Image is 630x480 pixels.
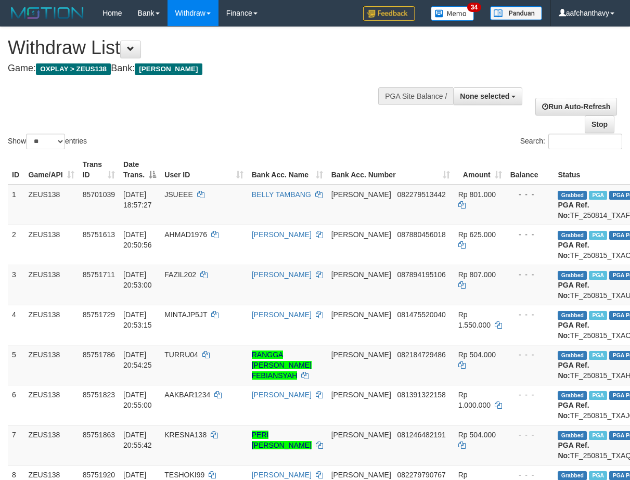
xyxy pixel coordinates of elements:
[331,230,391,239] span: [PERSON_NAME]
[558,271,587,280] span: Grabbed
[8,265,24,305] td: 3
[252,431,312,449] a: PERI [PERSON_NAME]
[558,471,587,480] span: Grabbed
[164,310,207,319] span: MINTAJP5JT
[331,351,391,359] span: [PERSON_NAME]
[397,351,445,359] span: Copy 082184729486 to clipboard
[510,229,550,240] div: - - -
[558,361,589,380] b: PGA Ref. No:
[83,391,115,399] span: 85751823
[24,155,79,185] th: Game/API: activate to sort column ascending
[123,230,152,249] span: [DATE] 20:50:56
[8,385,24,425] td: 6
[8,37,409,58] h1: Withdraw List
[589,471,607,480] span: Marked by aafanarl
[558,431,587,440] span: Grabbed
[252,230,312,239] a: [PERSON_NAME]
[123,270,152,289] span: [DATE] 20:53:00
[589,431,607,440] span: Marked by aafanarl
[331,190,391,199] span: [PERSON_NAME]
[363,6,415,21] img: Feedback.jpg
[506,155,554,185] th: Balance
[378,87,453,105] div: PGA Site Balance /
[490,6,542,20] img: panduan.png
[331,391,391,399] span: [PERSON_NAME]
[24,265,79,305] td: ZEUS138
[24,225,79,265] td: ZEUS138
[510,430,550,440] div: - - -
[24,345,79,385] td: ZEUS138
[558,441,589,460] b: PGA Ref. No:
[510,269,550,280] div: - - -
[589,271,607,280] span: Marked by aafanarl
[327,155,454,185] th: Bank Acc. Number: activate to sort column ascending
[397,310,445,319] span: Copy 081475520040 to clipboard
[510,309,550,320] div: - - -
[467,3,481,12] span: 34
[123,190,152,209] span: [DATE] 18:57:27
[585,115,614,133] a: Stop
[520,134,622,149] label: Search:
[589,351,607,360] span: Marked by aafanarl
[252,310,312,319] a: [PERSON_NAME]
[24,305,79,345] td: ZEUS138
[397,431,445,439] span: Copy 081246482191 to clipboard
[510,349,550,360] div: - - -
[164,431,207,439] span: KRESNA138
[397,270,445,279] span: Copy 087894195106 to clipboard
[589,391,607,400] span: Marked by aafanarl
[252,391,312,399] a: [PERSON_NAME]
[558,231,587,240] span: Grabbed
[83,431,115,439] span: 85751863
[331,431,391,439] span: [PERSON_NAME]
[453,87,522,105] button: None selected
[8,155,24,185] th: ID
[123,391,152,409] span: [DATE] 20:55:00
[454,155,506,185] th: Amount: activate to sort column ascending
[248,155,327,185] th: Bank Acc. Name: activate to sort column ascending
[458,270,496,279] span: Rp 807.000
[83,230,115,239] span: 85751613
[458,351,496,359] span: Rp 504.000
[458,310,491,329] span: Rp 1.550.000
[458,431,496,439] span: Rp 504.000
[331,270,391,279] span: [PERSON_NAME]
[24,185,79,225] td: ZEUS138
[8,5,87,21] img: MOTION_logo.png
[589,191,607,200] span: Marked by aafanarl
[535,98,617,115] a: Run Auto-Refresh
[164,391,210,399] span: AAKBAR1234
[24,385,79,425] td: ZEUS138
[558,311,587,320] span: Grabbed
[83,351,115,359] span: 85751786
[164,230,207,239] span: AHMAD1976
[431,6,474,21] img: Button%20Memo.svg
[252,351,312,380] a: RANGGA [PERSON_NAME] FEBIANSYAH
[558,201,589,219] b: PGA Ref. No:
[164,190,192,199] span: JSUEEE
[164,471,204,479] span: TESHOKI99
[123,310,152,329] span: [DATE] 20:53:15
[83,270,115,279] span: 85751711
[164,351,198,359] span: TURRU04
[458,230,496,239] span: Rp 625.000
[397,391,445,399] span: Copy 081391322158 to clipboard
[252,270,312,279] a: [PERSON_NAME]
[458,391,491,409] span: Rp 1.000.000
[79,155,119,185] th: Trans ID: activate to sort column ascending
[8,63,409,74] h4: Game: Bank:
[510,470,550,480] div: - - -
[510,390,550,400] div: - - -
[548,134,622,149] input: Search:
[331,310,391,319] span: [PERSON_NAME]
[460,92,509,100] span: None selected
[36,63,111,75] span: OXPLAY > ZEUS138
[8,305,24,345] td: 4
[558,191,587,200] span: Grabbed
[558,401,589,420] b: PGA Ref. No:
[397,471,445,479] span: Copy 082279790767 to clipboard
[558,321,589,340] b: PGA Ref. No:
[558,281,589,300] b: PGA Ref. No:
[24,425,79,465] td: ZEUS138
[83,310,115,319] span: 85751729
